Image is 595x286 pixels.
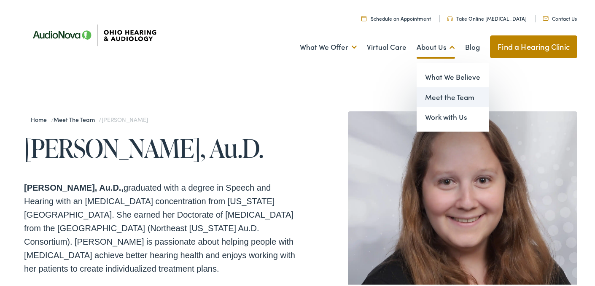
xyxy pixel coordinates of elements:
[417,65,489,86] a: What We Believe
[24,132,301,160] h1: [PERSON_NAME], Au.D.
[367,30,407,61] a: Virtual Care
[24,179,301,274] p: graduated with a degree in Speech and Hearing with an [MEDICAL_DATA] concentration from [US_STATE...
[447,13,527,20] a: Take Online [MEDICAL_DATA]
[447,14,453,19] img: Headphones icone to schedule online hearing test in Cincinnati, OH
[543,13,577,20] a: Contact Us
[54,113,99,122] a: Meet the Team
[24,181,124,191] strong: [PERSON_NAME], Au.D.,
[31,113,51,122] a: Home
[361,14,366,19] img: Calendar Icon to schedule a hearing appointment in Cincinnati, OH
[417,105,489,126] a: Work with Us
[490,34,577,57] a: Find a Hearing Clinic
[31,113,148,122] span: / /
[102,113,148,122] span: [PERSON_NAME]
[543,15,549,19] img: Mail icon representing email contact with Ohio Hearing in Cincinnati, OH
[300,30,357,61] a: What We Offer
[417,30,455,61] a: About Us
[417,86,489,106] a: Meet the Team
[361,13,431,20] a: Schedule an Appointment
[465,30,480,61] a: Blog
